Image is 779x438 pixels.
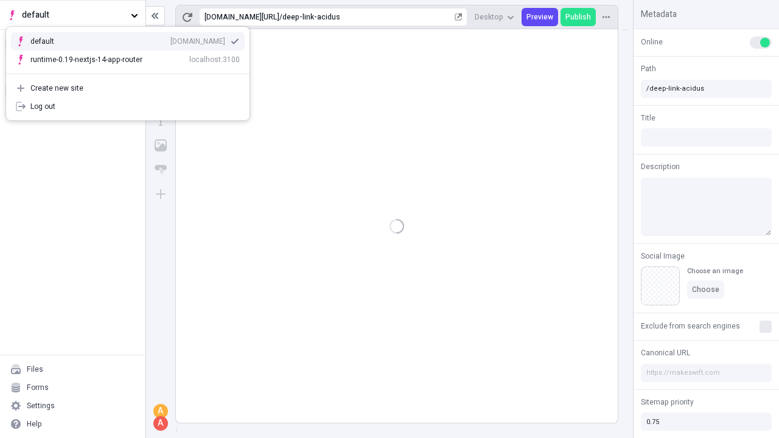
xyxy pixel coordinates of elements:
[687,266,743,276] div: Choose an image
[526,12,553,22] span: Preview
[641,347,690,358] span: Canonical URL
[522,8,558,26] button: Preview
[475,12,503,22] span: Desktop
[27,383,49,392] div: Forms
[561,8,596,26] button: Publish
[687,280,724,299] button: Choose
[641,63,656,74] span: Path
[641,321,740,332] span: Exclude from search engines
[204,12,279,22] div: [URL][DOMAIN_NAME]
[6,27,250,74] div: Suggestions
[150,159,172,181] button: Button
[641,251,685,262] span: Social Image
[641,364,772,382] input: https://makeswift.com
[641,36,663,47] span: Online
[641,161,680,172] span: Description
[27,401,55,411] div: Settings
[565,12,591,22] span: Publish
[22,9,126,22] span: default
[641,113,655,123] span: Title
[27,364,43,374] div: Files
[641,397,694,408] span: Sitemap priority
[189,55,240,64] div: localhost:3100
[170,36,225,46] div: [DOMAIN_NAME]
[150,134,172,156] button: Image
[155,417,167,429] div: A
[27,419,42,429] div: Help
[692,285,719,294] span: Choose
[279,12,282,22] div: /
[150,110,172,132] button: Text
[155,405,167,417] div: A
[282,12,452,22] div: deep-link-acidus
[30,36,73,46] div: default
[470,8,519,26] button: Desktop
[30,55,142,64] div: runtime-0.19-nextjs-14-app-router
